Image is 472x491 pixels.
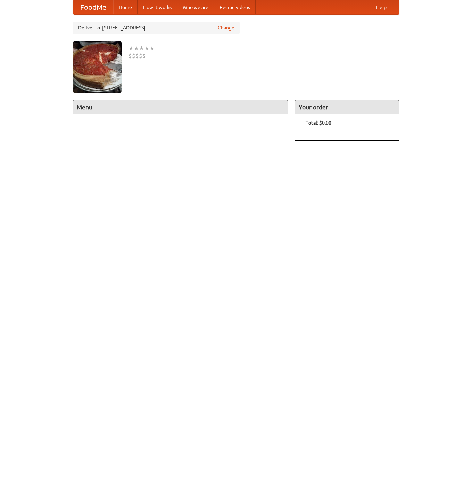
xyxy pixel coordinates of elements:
h4: Your order [295,100,399,114]
li: $ [139,52,142,60]
a: Home [113,0,138,14]
a: How it works [138,0,177,14]
a: Help [371,0,392,14]
img: angular.jpg [73,41,122,93]
a: Change [218,24,234,31]
li: ★ [134,44,139,52]
b: Total: $0.00 [306,120,331,126]
li: $ [142,52,146,60]
a: FoodMe [73,0,113,14]
li: $ [132,52,135,60]
li: ★ [149,44,155,52]
a: Who we are [177,0,214,14]
li: $ [135,52,139,60]
li: ★ [129,44,134,52]
div: Deliver to: [STREET_ADDRESS] [73,22,240,34]
h4: Menu [73,100,288,114]
a: Recipe videos [214,0,256,14]
li: $ [129,52,132,60]
li: ★ [139,44,144,52]
li: ★ [144,44,149,52]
